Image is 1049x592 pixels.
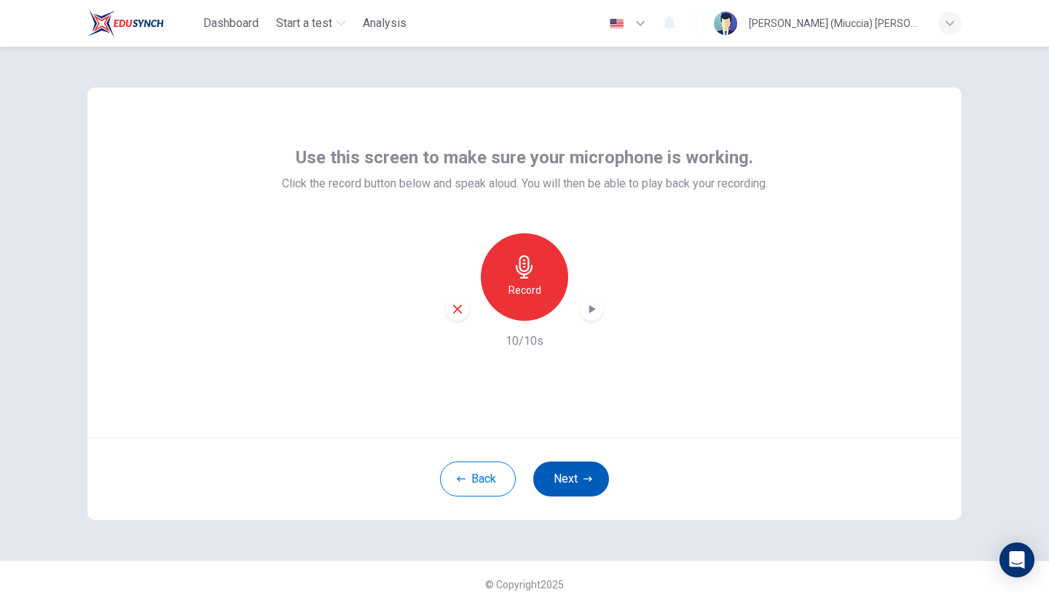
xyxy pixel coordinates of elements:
[481,233,568,321] button: Record
[999,542,1034,577] div: Open Intercom Messenger
[508,281,541,299] h6: Record
[533,461,609,496] button: Next
[87,9,197,38] a: EduSynch logo
[296,146,753,169] span: Use this screen to make sure your microphone is working.
[357,10,412,36] button: Analysis
[749,15,921,32] div: [PERSON_NAME] (Miuccia) [PERSON_NAME]
[608,18,626,29] img: en
[203,15,259,32] span: Dashboard
[282,175,768,192] span: Click the record button below and speak aloud. You will then be able to play back your recording.
[363,15,406,32] span: Analysis
[276,15,332,32] span: Start a test
[506,332,543,350] h6: 10/10s
[440,461,516,496] button: Back
[197,10,264,36] button: Dashboard
[270,10,351,36] button: Start a test
[87,9,164,38] img: EduSynch logo
[485,579,564,591] span: © Copyright 2025
[714,12,737,35] img: Profile picture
